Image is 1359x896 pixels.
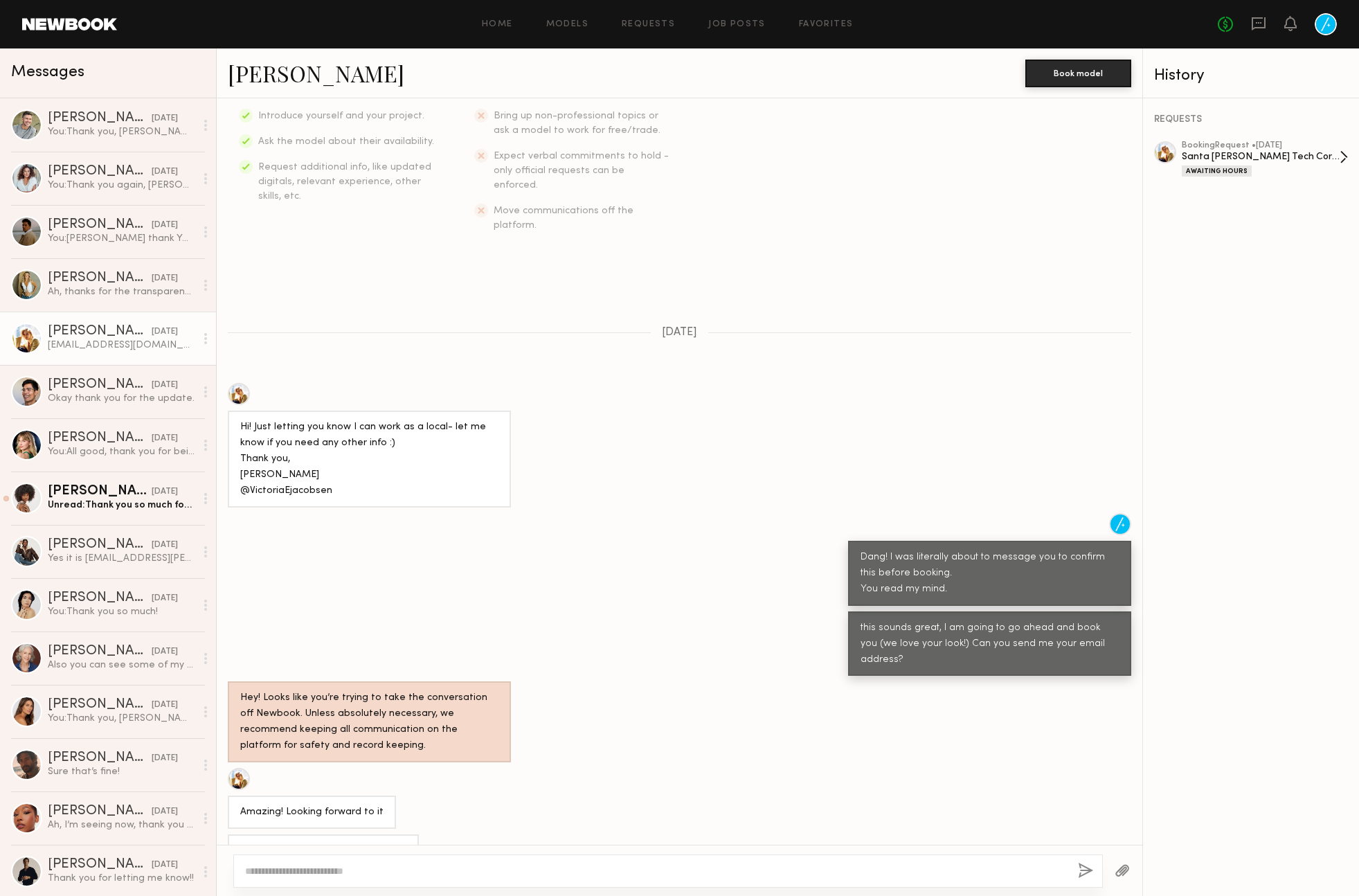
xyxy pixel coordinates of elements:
div: You: Thank you again, [PERSON_NAME]! I hope we get to work with you again soon. [48,179,195,192]
a: Home [482,20,513,29]
div: [PERSON_NAME] [48,645,152,658]
div: [DATE] [152,325,178,339]
div: Amazing! Looking forward to it [240,805,384,821]
div: Dang! I was literally about to message you to confirm this before booking. You read my mind. [861,550,1119,598]
div: [PERSON_NAME] [48,698,152,712]
div: Hey! Looks like you’re trying to take the conversation off Newbook. Unless absolutely necessary, ... [240,690,498,754]
span: Introduce yourself and your project. [258,111,424,120]
div: You: Thank you, [PERSON_NAME]! [48,712,195,725]
div: Sure that’s fine! [48,765,195,778]
div: Thank you for letting me know!! [48,872,195,885]
span: Move communications off the platform. [494,206,633,230]
div: [DATE] [152,432,178,445]
div: You: All good, thank you for being up front -- let me reach out to the platform and see what need... [48,445,195,458]
a: Job Posts [708,20,766,29]
div: [PERSON_NAME] [48,858,152,872]
div: Also you can see some of my work on [DOMAIN_NAME] [48,658,195,672]
div: Yes it is [EMAIL_ADDRESS][PERSON_NAME][DOMAIN_NAME] [48,552,195,565]
div: Ah, I’m seeing now, thank you for the update. Hope to work with your team in the future! [48,818,195,832]
div: Awaiting Hours [1182,165,1252,177]
div: [PERSON_NAME] [48,165,152,179]
span: [DATE] [662,327,697,339]
div: Unread: Thank you so much for having me:) what a joy it was to work with you all. [48,499,195,512]
div: [PERSON_NAME] [48,591,152,605]
div: Hi! Just letting you know I can work as a local- let me know if you need any other info :) Thank ... [240,420,498,499]
div: [DATE] [152,592,178,605]
span: Messages [11,64,84,80]
div: Santa [PERSON_NAME] Tech Corporate Group - SBA-250709 [1182,150,1340,163]
div: [DATE] [152,752,178,765]
button: Book model [1025,60,1131,87]
span: Bring up non-professional topics or ask a model to work for free/trade. [494,111,660,135]
div: [PERSON_NAME] [48,805,152,818]
div: [PERSON_NAME] [48,325,152,339]
div: booking Request • [DATE] [1182,141,1340,150]
div: this sounds great, I am going to go ahead and book you (we love your look!) Can you send me your ... [861,620,1119,668]
div: [EMAIL_ADDRESS][DOMAIN_NAME] [48,339,195,352]
div: [PERSON_NAME] [48,538,152,552]
div: [DATE] [152,805,178,818]
div: [DATE] [152,539,178,552]
a: Favorites [799,20,854,29]
div: [PERSON_NAME] [48,271,152,285]
div: [PERSON_NAME] [48,218,152,232]
a: [PERSON_NAME] [228,58,404,88]
div: Okay thank you for the update. [48,392,195,405]
div: You: [PERSON_NAME] thank YOU my dude! Pleasure to work with you. I'm sure we'll be connecting soo... [48,232,195,245]
div: Ah, thanks for the transparency! Would love to get up there to SB and work together soon. [48,285,195,298]
a: Book model [1025,66,1131,78]
div: [DATE] [152,112,178,125]
span: Expect verbal commitments to hold - only official requests can be enforced. [494,152,669,190]
a: Requests [622,20,675,29]
div: [PERSON_NAME] [48,485,152,499]
div: [DATE] [152,859,178,872]
div: [DATE] [152,219,178,232]
div: [PERSON_NAME] [48,431,152,445]
div: History [1154,68,1348,84]
div: [DATE] [152,645,178,658]
div: [DATE] [152,485,178,499]
div: [PERSON_NAME] [48,111,152,125]
div: [DATE] [152,379,178,392]
div: [DATE] [152,165,178,179]
div: [PERSON_NAME] [48,751,152,765]
div: [PERSON_NAME] [48,378,152,392]
div: You: Thank you, [PERSON_NAME]! [48,125,195,138]
div: You: Thank you so much! [48,605,195,618]
span: Ask the model about their availability. [258,137,434,146]
a: Models [546,20,588,29]
div: [DATE] [152,699,178,712]
div: [EMAIL_ADDRESS][DOMAIN_NAME] [240,843,406,859]
span: Request additional info, like updated digitals, relevant experience, other skills, etc. [258,163,431,201]
a: bookingRequest •[DATE]Santa [PERSON_NAME] Tech Corporate Group - SBA-250709Awaiting Hours [1182,141,1348,177]
div: [DATE] [152,272,178,285]
div: REQUESTS [1154,115,1348,125]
